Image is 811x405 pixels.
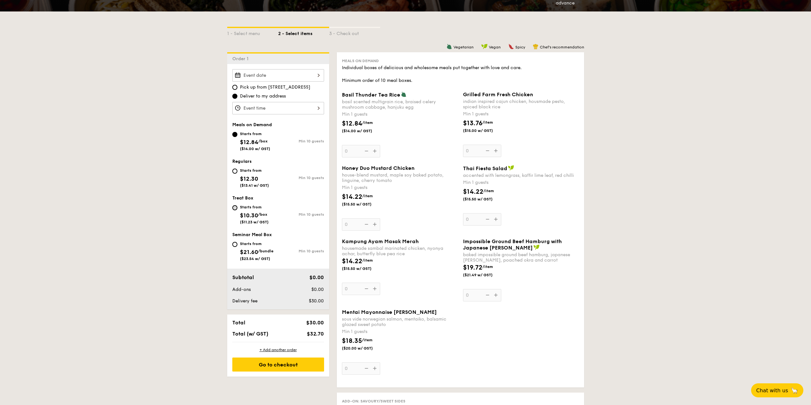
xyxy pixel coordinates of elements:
img: icon-vegetarian.fe4039eb.svg [401,91,407,97]
span: ($14.00 w/ GST) [240,147,270,151]
span: Add-on: Savoury/Sweet Sides [342,399,405,403]
span: Chef's recommendation [540,45,584,49]
div: Individual boxes of delicious and wholesome meals put together with love and care. Minimum order ... [342,65,579,84]
span: /box [258,139,268,143]
span: $12.84 [342,120,362,127]
span: Treat Box [232,195,253,201]
span: /item [482,264,493,269]
div: basil scented multigrain rice, braised celery mushroom cabbage, hanjuku egg [342,99,458,110]
span: Basil Thunder Tea Rice [342,92,400,98]
span: 🦙 [791,387,798,394]
div: Min 10 guests [278,249,324,253]
span: Order 1 [232,56,251,61]
span: Impossible Ground Beef Hamburg with Japanese [PERSON_NAME] [463,238,562,251]
span: Chat with us [756,387,788,394]
span: ($11.23 w/ GST) [240,220,269,224]
img: icon-vegan.f8ff3823.svg [533,244,540,250]
span: Vegan [489,45,501,49]
span: /box [258,212,267,217]
img: icon-vegetarian.fe4039eb.svg [446,44,452,49]
div: Starts from [240,131,270,136]
div: Min 1 guests [342,111,458,118]
img: icon-spicy.37a8142b.svg [508,44,514,49]
div: 2 - Select items [278,28,329,37]
div: Min 1 guests [463,179,579,186]
span: Deliver to my address [240,93,286,99]
span: $21.60 [240,249,258,256]
span: Total (w/ GST) [232,331,268,337]
div: Starts from [240,205,269,210]
span: /item [482,120,493,125]
span: $30.00 [309,298,324,304]
div: house-blend mustard, maple soy baked potato, linguine, cherry tomato [342,172,458,183]
span: $19.72 [463,264,482,271]
span: $13.76 [463,119,482,127]
div: Min 10 guests [278,176,324,180]
span: Mentai Mayonnaise [PERSON_NAME] [342,309,437,315]
span: ($23.54 w/ GST) [240,257,270,261]
span: Meals on Demand [342,59,379,63]
span: /item [362,258,373,263]
span: $10.30 [240,212,258,219]
div: Min 10 guests [278,139,324,143]
span: $12.30 [240,175,258,182]
span: ($20.00 w/ GST) [342,346,385,351]
div: 3 - Check out [329,28,380,37]
span: Honey Duo Mustard Chicken [342,165,415,171]
span: Total [232,320,245,326]
div: Min 1 guests [342,329,458,335]
span: $14.22 [463,188,483,196]
span: $0.00 [311,287,324,292]
span: $18.35 [342,337,362,345]
span: ($15.50 w/ GST) [342,266,385,271]
div: Starts from [240,241,273,246]
img: icon-vegan.f8ff3823.svg [481,44,488,49]
div: indian inspired cajun chicken, housmade pesto, spiced black rice [463,99,579,110]
span: Add-ons [232,287,251,292]
span: Regulars [232,159,252,164]
input: Starts from$10.30/box($11.23 w/ GST)Min 10 guests [232,205,237,210]
span: ($14.00 w/ GST) [342,128,385,134]
input: Starts from$12.84/box($14.00 w/ GST)Min 10 guests [232,132,237,137]
span: $0.00 [309,274,324,280]
div: baked impossible ground beef hamburg, japanese [PERSON_NAME], poached okra and carrot [463,252,579,263]
div: Go to checkout [232,358,324,372]
input: Event time [232,102,324,114]
input: Pick up from [STREET_ADDRESS] [232,85,237,90]
input: Starts from$21.60/bundle($23.54 w/ GST)Min 10 guests [232,242,237,247]
span: $32.70 [307,331,324,337]
span: Meals on Demand [232,122,272,127]
span: Seminar Meal Box [232,232,272,237]
div: Min 10 guests [278,212,324,217]
span: /bundle [258,249,273,253]
div: accented with lemongrass, kaffir lime leaf, red chilli [463,173,579,178]
span: Vegetarian [453,45,474,49]
span: Grilled Farm Fresh Chicken [463,91,533,98]
span: Thai Fiesta Salad [463,165,507,171]
span: $12.84 [240,139,258,146]
span: Delivery fee [232,298,257,304]
span: Spicy [515,45,525,49]
div: Min 1 guests [342,184,458,191]
span: /item [362,120,373,125]
span: ($13.41 w/ GST) [240,183,269,188]
div: sous vide norwegian salmon, mentaiko, balsamic glazed sweet potato [342,316,458,327]
span: ($15.50 w/ GST) [342,202,385,207]
div: Min 1 guests [463,111,579,117]
span: ($21.49 w/ GST) [463,272,506,278]
span: $30.00 [306,320,324,326]
span: Subtotal [232,274,254,280]
input: Deliver to my address [232,94,237,99]
span: $14.22 [342,257,362,265]
span: /item [362,194,373,198]
div: 1 - Select menu [227,28,278,37]
span: Pick up from [STREET_ADDRESS] [240,84,310,90]
span: Kampung Ayam Masak Merah [342,238,419,244]
span: ($15.50 w/ GST) [463,197,506,202]
input: Starts from$12.30($13.41 w/ GST)Min 10 guests [232,169,237,174]
div: housemade sambal marinated chicken, nyonya achar, butterfly blue pea rice [342,246,458,257]
img: icon-vegan.f8ff3823.svg [508,165,514,171]
span: $14.22 [342,193,362,201]
div: Starts from [240,168,269,173]
input: Event date [232,69,324,82]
